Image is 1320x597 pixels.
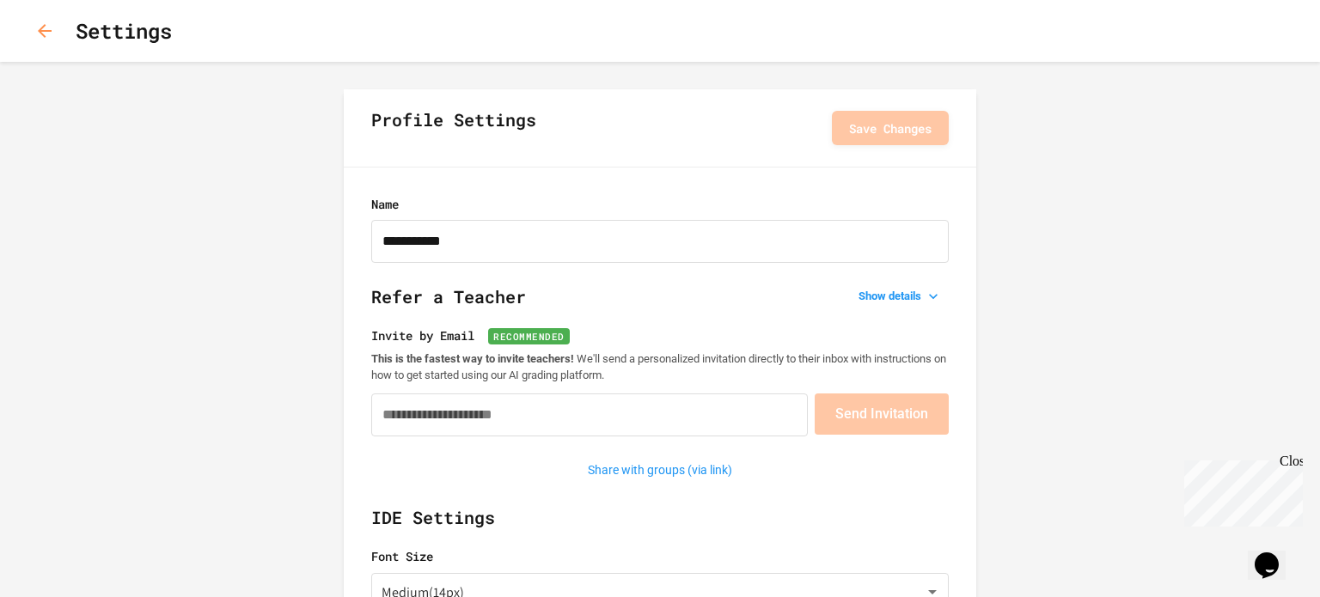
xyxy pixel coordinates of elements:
button: Send Invitation [815,393,949,435]
label: Font Size [371,547,949,565]
h1: Settings [76,15,172,46]
button: Share with groups (via link) [579,457,741,484]
p: We'll send a personalized invitation directly to their inbox with instructions on how to get star... [371,351,949,383]
span: Recommended [488,328,570,344]
label: Invite by Email [371,326,949,344]
button: Save Changes [832,111,949,145]
iframe: chat widget [1177,454,1303,527]
h2: Refer a Teacher [371,283,949,326]
iframe: chat widget [1248,528,1303,580]
label: Name [371,195,949,213]
h2: Profile Settings [371,107,536,149]
h2: IDE Settings [371,504,949,547]
button: Show details [852,284,949,308]
div: Chat with us now!Close [7,7,119,109]
strong: This is the fastest way to invite teachers! [371,352,574,365]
